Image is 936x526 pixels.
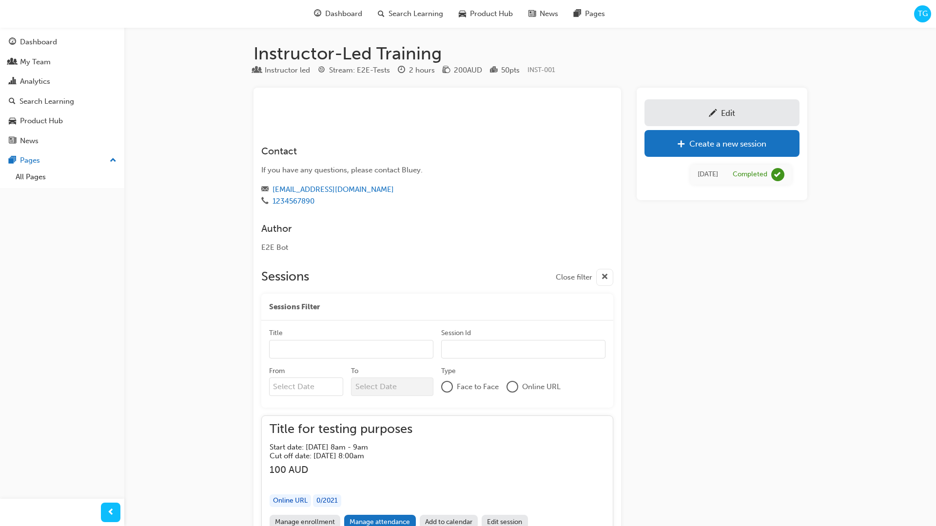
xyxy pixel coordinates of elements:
button: TG [914,5,931,22]
span: podium-icon [490,66,497,75]
h5: Start date: [DATE] 8am - 9am [270,443,397,451]
span: email-icon [261,186,269,194]
div: News [20,135,39,147]
div: Completed [733,170,767,179]
span: Dashboard [325,8,362,19]
div: E2E Bot [261,242,578,253]
h3: 100 AUD [270,464,412,475]
a: Product Hub [4,112,120,130]
div: 50 pts [501,65,520,76]
div: Stream [318,64,390,76]
h3: Author [261,223,578,234]
span: learningResourceType_INSTRUCTOR_LED-icon [253,66,261,75]
span: up-icon [110,154,117,167]
button: Close filter [556,269,613,286]
span: Face to Face [457,381,499,393]
span: Sessions Filter [269,301,320,313]
div: Wed Aug 27 2025 17:15:01 GMT+0800 (Philippine Standard Time) [698,169,718,180]
span: Close filter [556,272,592,283]
span: pencil-icon [709,109,717,119]
input: Session Id [441,340,605,358]
div: Online URL [270,494,311,507]
input: From [269,377,344,396]
span: pages-icon [574,8,581,20]
div: Type [253,64,310,76]
a: Dashboard [4,33,120,51]
a: Create a new session [644,130,799,157]
span: News [540,8,558,19]
div: Product Hub [20,115,63,127]
div: Create a new session [689,139,766,149]
span: clock-icon [398,66,405,75]
div: If you have any questions, please contact Bluey. [261,165,578,176]
a: car-iconProduct Hub [451,4,521,24]
div: 200AUD [454,65,482,76]
div: Edit [721,108,735,118]
span: Learning resource code [527,66,555,74]
span: car-icon [9,117,16,126]
span: news-icon [528,8,536,20]
div: DashboardMy TeamAnalyticsSearch LearningProduct HubNews [4,33,120,150]
span: news-icon [9,137,16,146]
div: My Team [20,56,51,68]
a: search-iconSearch Learning [370,4,451,24]
div: Points [490,64,520,76]
div: Session Id [441,328,471,338]
a: Edit [644,99,799,126]
a: My Team [4,53,120,71]
input: Title [269,340,433,358]
div: 0 / 2021 [313,494,341,507]
a: Search Learning [4,93,120,111]
span: Product Hub [470,8,513,19]
span: search-icon [9,97,16,106]
a: 1234567890 [273,197,314,206]
div: 2 hours [409,65,435,76]
a: news-iconNews [521,4,566,24]
span: plus-icon [677,140,685,150]
button: Pages [4,151,120,169]
div: Title [269,328,283,338]
a: News [4,132,120,150]
h3: Contact [261,146,578,157]
a: [EMAIL_ADDRESS][DOMAIN_NAME] [273,185,394,194]
a: Analytics [4,73,120,91]
div: Stream: E2E-Tests [329,65,390,76]
span: guage-icon [9,38,16,47]
span: TG [918,8,928,19]
span: pages-icon [9,156,16,165]
div: Pages [20,155,40,166]
a: All Pages [12,169,120,185]
div: Type [441,366,456,376]
h1: Instructor-Led Training [253,43,807,64]
span: Pages [585,8,605,19]
span: Search Learning [389,8,443,19]
div: Analytics [20,76,50,87]
h2: Sessions [261,269,309,286]
div: Instructor led [265,65,310,76]
span: phone-icon [261,197,269,206]
div: Search Learning [19,96,74,107]
span: prev-icon [107,507,115,519]
div: To [351,366,358,376]
span: search-icon [378,8,385,20]
span: people-icon [9,58,16,67]
div: From [269,366,285,376]
a: pages-iconPages [566,4,613,24]
a: guage-iconDashboard [306,4,370,24]
input: To [351,377,433,396]
span: money-icon [443,66,450,75]
span: car-icon [459,8,466,20]
span: target-icon [318,66,325,75]
div: Duration [398,64,435,76]
span: guage-icon [314,8,321,20]
span: Title for testing purposes [270,424,412,435]
h5: Cut off date: [DATE] 8:00am [270,451,397,460]
div: Email [261,184,578,196]
div: Dashboard [20,37,57,48]
span: Online URL [522,381,561,393]
span: cross-icon [601,271,608,283]
div: Phone [261,195,578,207]
span: learningRecordVerb_COMPLETE-icon [771,168,784,181]
span: chart-icon [9,77,16,86]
